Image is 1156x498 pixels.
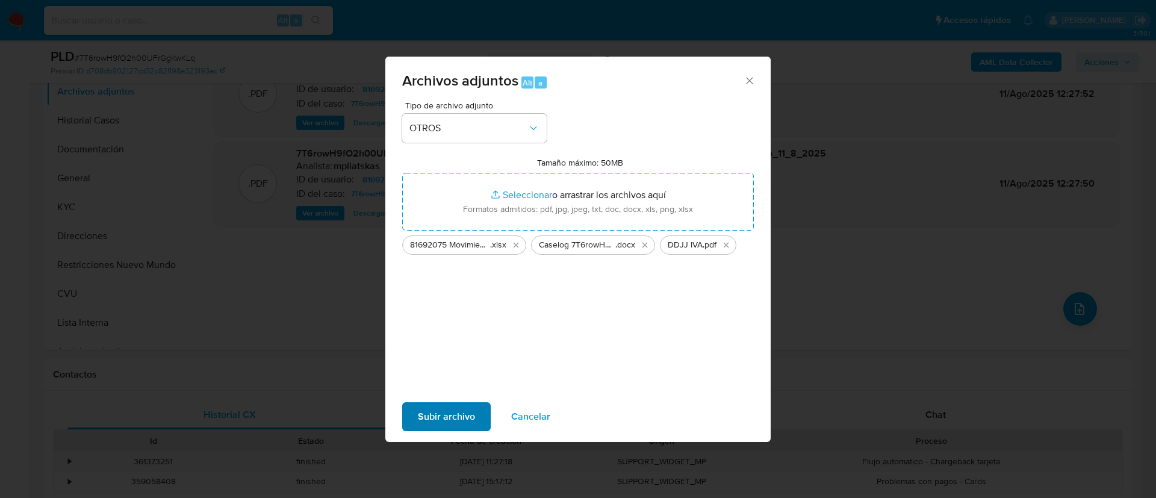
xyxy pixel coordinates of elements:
span: .pdf [703,239,716,251]
span: Caselog 7T6rowH9fO2h00UFrGgKwKLq_2025_07_18_01_37_19 [539,239,615,251]
ul: Archivos seleccionados [402,231,754,255]
span: 81692075 Movimientos [410,239,490,251]
span: Subir archivo [418,403,475,430]
span: DDJJ IVA [668,239,703,251]
button: Subir archivo [402,402,491,431]
button: Cancelar [496,402,566,431]
button: Cerrar [744,75,754,86]
span: .docx [615,239,635,251]
button: Eliminar 81692075 Movimientos.xlsx [509,238,523,252]
button: Eliminar Caselog 7T6rowH9fO2h00UFrGgKwKLq_2025_07_18_01_37_19.docx [638,238,652,252]
button: Eliminar DDJJ IVA.pdf [719,238,733,252]
span: OTROS [409,122,527,134]
span: .xlsx [490,239,506,251]
span: Tipo de archivo adjunto [405,101,550,110]
label: Tamaño máximo: 50MB [537,157,623,168]
span: Alt [523,77,532,89]
span: a [538,77,542,89]
span: Cancelar [511,403,550,430]
span: Archivos adjuntos [402,70,518,91]
button: OTROS [402,114,547,143]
